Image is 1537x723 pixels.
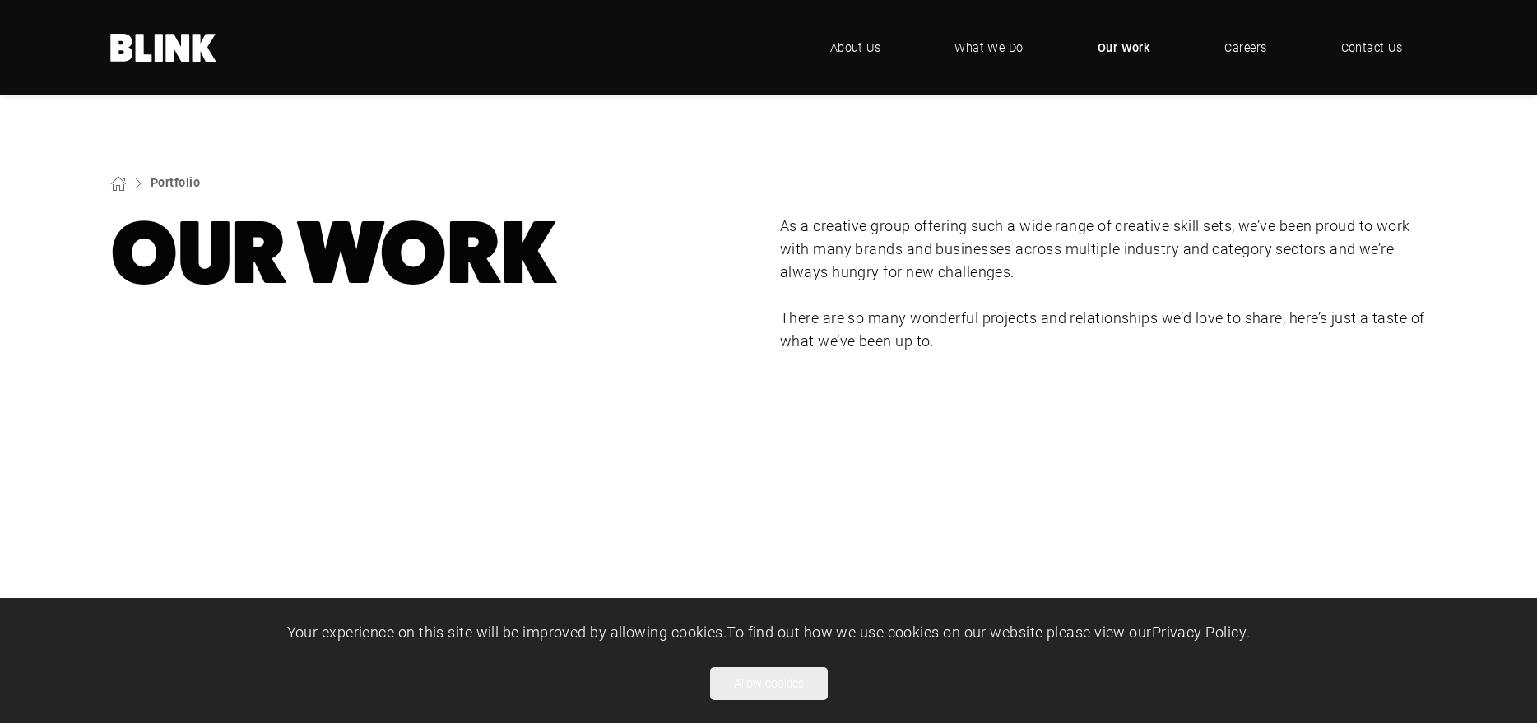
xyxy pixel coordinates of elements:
span: Careers [1224,39,1266,57]
span: Contact Us [1341,39,1403,57]
a: Portfolio [151,174,200,190]
button: Allow cookies [710,667,828,700]
a: Home [110,34,217,62]
h1: Our Work [110,215,757,292]
a: Our Work [1073,23,1176,72]
a: About Us [806,23,906,72]
a: Contact Us [1316,23,1428,72]
a: What We Do [930,23,1048,72]
p: There are so many wonderful projects and relationships we’d love to share, here’s just a taste of... [780,307,1427,353]
span: Our Work [1098,39,1151,57]
a: Careers [1200,23,1291,72]
span: What We Do [954,39,1024,57]
a: Privacy Policy [1152,622,1247,642]
span: About Us [830,39,881,57]
p: As a creative group offering such a wide range of creative skill sets, we’ve been proud to work w... [780,215,1427,284]
span: Your experience on this site will be improved by allowing cookies. To find out how we use cookies... [287,622,1251,642]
